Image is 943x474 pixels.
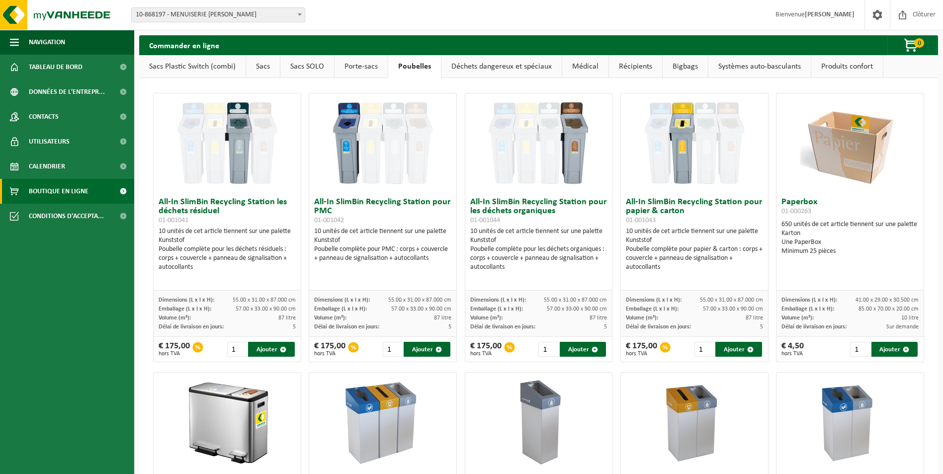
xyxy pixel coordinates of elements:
span: 85.00 x 70.00 x 20.00 cm [858,306,919,312]
div: Poubelle complète pour les déchets organiques : corps + couvercle + panneau de signalisation + au... [470,245,607,272]
span: 01-001044 [470,217,500,224]
span: Délai de livraison en jours: [159,324,224,330]
div: € 175,00 [159,342,190,357]
input: 1 [538,342,558,357]
h3: All-In SlimBin Recycling Station pour PMC [314,198,451,225]
span: hors TVA [626,351,657,357]
img: 01-000670 [333,373,432,472]
a: Récipients [609,55,662,78]
span: Dimensions (L x l x H): [159,297,214,303]
span: 55.00 x 31.00 x 87.000 cm [233,297,296,303]
span: Volume (m³): [781,315,814,321]
span: 55.00 x 31.00 x 87.000 cm [388,297,451,303]
span: 55.00 x 31.00 x 87.000 cm [544,297,607,303]
span: 01-000263 [781,208,811,215]
span: 01-001041 [159,217,188,224]
button: Ajouter [871,342,918,357]
span: 87 litre [746,315,763,321]
span: 57.00 x 33.00 x 90.00 cm [547,306,607,312]
img: 02-014087 [800,373,900,472]
span: 10-868197 - MENUISERIE PIERRE-ALEXANDRE - FERNELMONT [131,7,305,22]
span: Sur demande [886,324,919,330]
div: Karton [781,229,919,238]
div: 650 unités de cet article tiennent sur une palette [781,220,919,256]
span: Contacts [29,104,59,129]
img: 01-001043 [645,93,744,193]
span: Dimensions (L x l x H): [470,297,526,303]
span: Délai de livraison en jours: [781,324,847,330]
div: Poubelle complète pour papier & carton : corps + couvercle + panneau de signalisation + autocollants [626,245,763,272]
div: Une PaperBox [781,238,919,247]
img: 01-001041 [177,93,277,193]
span: Emballage (L x l x H): [314,306,367,312]
button: Ajouter [248,342,294,357]
input: 1 [850,342,870,357]
input: 1 [383,342,403,357]
img: 01-001044 [489,93,588,193]
a: Déchets dangereux et spéciaux [441,55,562,78]
span: 41.00 x 29.00 x 30.500 cm [856,297,919,303]
h3: All-In SlimBin Recycling Station les déchets résiduel [159,198,296,225]
span: Emballage (L x l x H): [626,306,679,312]
h3: Paperbox [781,198,919,218]
h3: All-In SlimBin Recycling Station pour les déchets organiques [470,198,607,225]
span: Emballage (L x l x H): [470,306,523,312]
a: Porte-sacs [335,55,388,78]
span: 10-868197 - MENUISERIE PIERRE-ALEXANDRE - FERNELMONT [132,8,305,22]
button: Ajouter [560,342,606,357]
span: Volume (m³): [626,315,658,321]
span: 5 [760,324,763,330]
div: € 175,00 [470,342,502,357]
input: 1 [694,342,714,357]
div: 10 unités de cet article tiennent sur une palette [314,227,451,263]
span: 01-001042 [314,217,344,224]
div: Kunststof [314,236,451,245]
span: Délai de livraison en jours: [314,324,379,330]
span: Données de l'entrepr... [29,79,105,104]
span: Utilisateurs [29,129,70,154]
span: 87 litre [278,315,296,321]
span: hors TVA [470,351,502,357]
a: Bigbags [663,55,708,78]
img: 02-014088 [645,373,744,472]
span: Dimensions (L x l x H): [314,297,370,303]
a: Sacs SOLO [280,55,334,78]
span: Emballage (L x l x H): [159,306,211,312]
span: hors TVA [314,351,345,357]
a: Poubelles [388,55,441,78]
span: Calendrier [29,154,65,179]
img: 02-014089 [489,373,588,472]
a: Systèmes auto-basculants [708,55,811,78]
button: Ajouter [404,342,450,357]
div: 10 unités de cet article tiennent sur une palette [470,227,607,272]
div: 10 unités de cet article tiennent sur une palette [626,227,763,272]
span: hors TVA [159,351,190,357]
a: Sacs [246,55,280,78]
span: 5 [448,324,451,330]
h2: Commander en ligne [139,35,229,55]
img: 01-001042 [333,93,432,193]
button: Ajouter [715,342,762,357]
div: € 4,50 [781,342,804,357]
span: 57.00 x 33.00 x 90.00 cm [703,306,763,312]
a: Produits confort [811,55,883,78]
div: Kunststof [626,236,763,245]
img: 01-000998 [177,373,277,472]
span: Dimensions (L x l x H): [781,297,837,303]
div: 10 unités de cet article tiennent sur une palette [159,227,296,272]
div: € 175,00 [626,342,657,357]
span: 01-001043 [626,217,656,224]
h3: All-In SlimBin Recycling Station pour papier & carton [626,198,763,225]
span: Volume (m³): [470,315,503,321]
span: Délai de livraison en jours: [470,324,535,330]
span: 0 [914,38,924,48]
div: Poubelle complète pour les déchets résiduels : corps + couvercle + panneau de signalisation + aut... [159,245,296,272]
strong: [PERSON_NAME] [805,11,855,18]
span: Volume (m³): [159,315,191,321]
span: 57.00 x 33.00 x 90.00 cm [236,306,296,312]
span: 55.00 x 31.00 x 87.000 cm [700,297,763,303]
span: Emballage (L x l x H): [781,306,834,312]
span: 87 litre [590,315,607,321]
span: Tableau de bord [29,55,83,79]
span: hors TVA [781,351,804,357]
